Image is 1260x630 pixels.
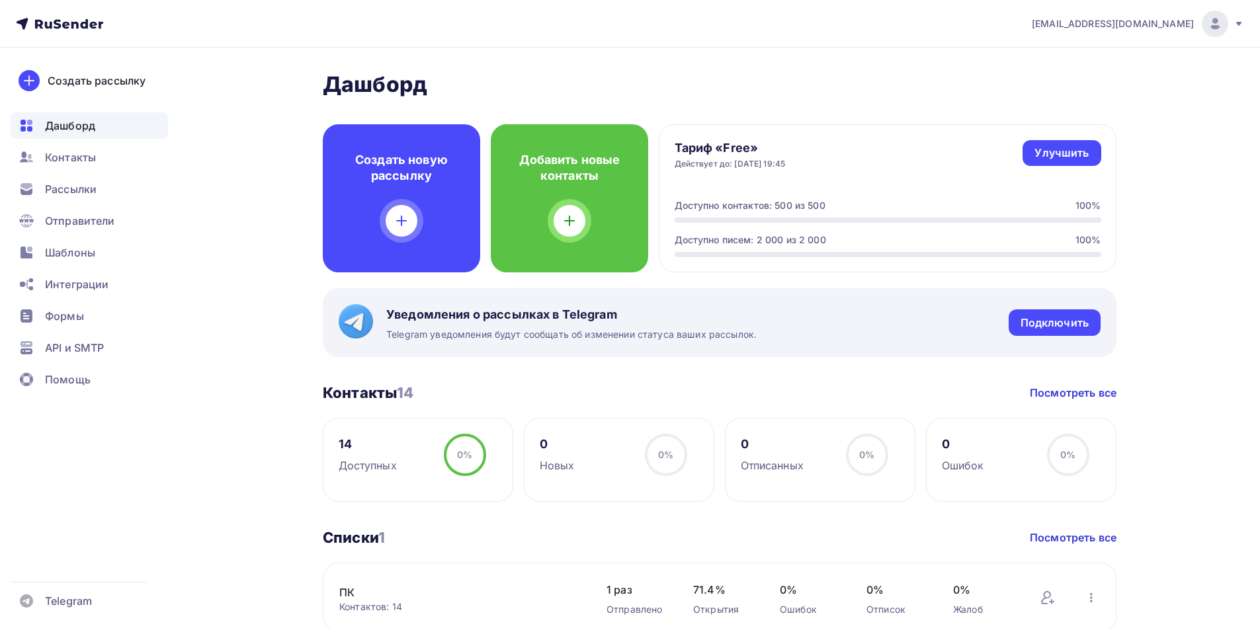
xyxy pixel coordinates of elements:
span: API и SMTP [45,340,104,356]
div: Контактов: 14 [339,600,580,613]
div: Создать рассылку [48,73,146,89]
span: 1 [378,529,385,546]
div: Улучшить [1034,145,1089,161]
h4: Добавить новые контакты [512,152,627,184]
span: Отправители [45,213,115,229]
h4: Тариф «Free» [675,140,786,156]
span: 14 [397,384,413,401]
div: Жалоб [953,603,1013,616]
span: Шаблоны [45,245,95,260]
div: Доступно писем: 2 000 из 2 000 [675,233,826,247]
h2: Дашборд [323,71,1116,98]
a: Отправители [11,208,168,234]
a: Шаблоны [11,239,168,266]
a: Посмотреть все [1030,530,1116,545]
a: Рассылки [11,176,168,202]
a: Посмотреть все [1030,385,1116,401]
span: Уведомления о рассылках в Telegram [386,307,757,323]
h3: Контакты [323,383,413,402]
span: 0% [658,449,673,460]
a: [EMAIL_ADDRESS][DOMAIN_NAME] [1032,11,1244,37]
div: Открытия [693,603,753,616]
span: 0% [866,582,927,598]
div: Новых [540,457,575,473]
span: 0% [859,449,874,460]
span: Интеграции [45,276,108,292]
span: Контакты [45,149,96,165]
div: Отправлено [607,603,667,616]
div: 0 [540,436,575,452]
span: 1 раз [607,582,667,598]
span: Telegram уведомления будут сообщать об изменении статуса ваших рассылок. [386,328,757,341]
a: Формы [11,303,168,329]
div: Отписанных [741,457,804,473]
span: [EMAIL_ADDRESS][DOMAIN_NAME] [1032,17,1194,30]
a: Дашборд [11,112,168,139]
div: Доступно контактов: 500 из 500 [675,199,825,212]
span: 0% [1060,449,1075,460]
div: Ошибок [942,457,984,473]
div: 100% [1075,233,1101,247]
div: 14 [339,436,397,452]
span: 0% [457,449,472,460]
div: Подключить [1021,315,1089,331]
span: Формы [45,308,84,324]
div: Доступных [339,457,397,473]
span: 0% [780,582,840,598]
div: 100% [1075,199,1101,212]
div: Отписок [866,603,927,616]
div: Действует до: [DATE] 19:45 [675,159,786,169]
a: ПК [339,584,564,600]
div: Ошибок [780,603,840,616]
span: Дашборд [45,118,95,134]
h4: Создать новую рассылку [344,152,459,184]
a: Контакты [11,144,168,171]
h3: Списки [323,528,385,547]
span: Рассылки [45,181,97,197]
span: 71.4% [693,582,753,598]
span: Помощь [45,372,91,387]
span: 0% [953,582,1013,598]
div: 0 [942,436,984,452]
span: Telegram [45,593,92,609]
div: 0 [741,436,804,452]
